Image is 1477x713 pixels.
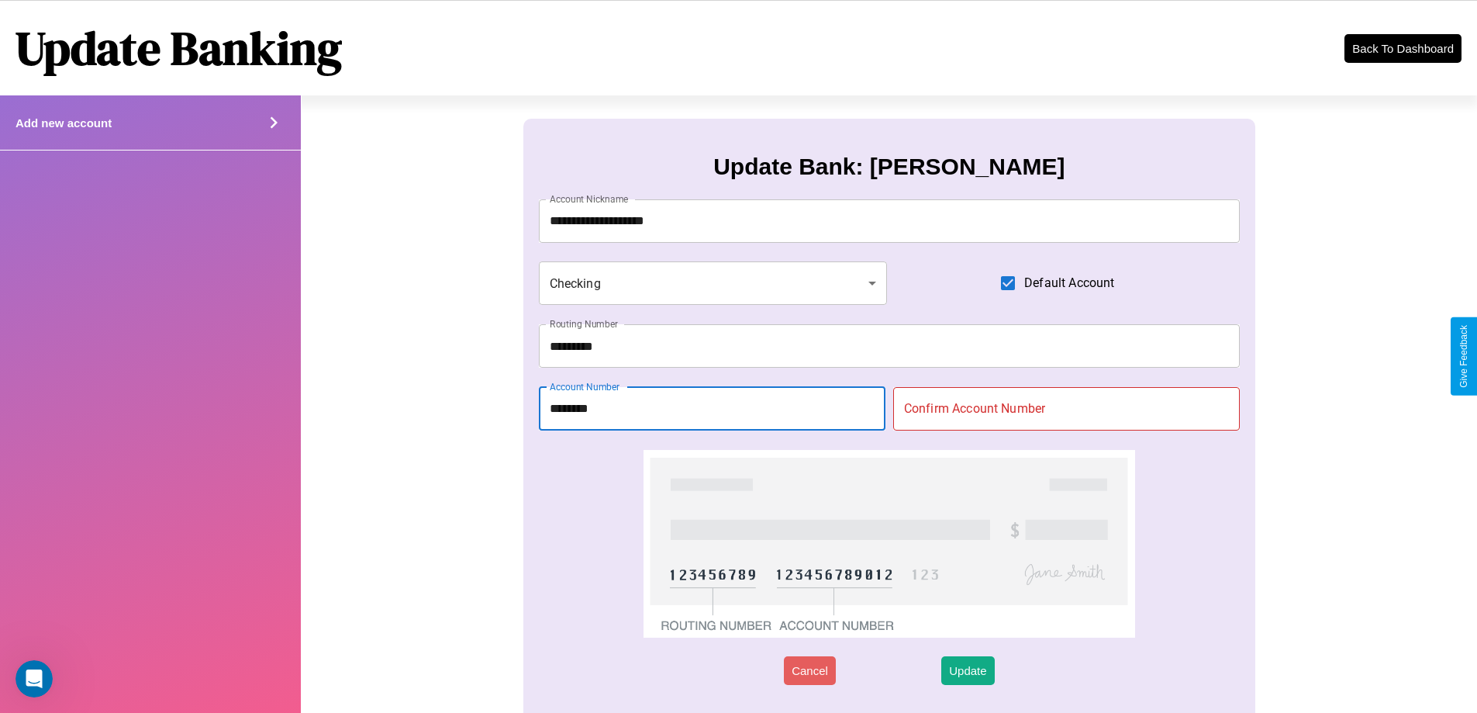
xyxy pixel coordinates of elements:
iframe: Intercom live chat [16,660,53,697]
span: Default Account [1024,274,1114,292]
button: Back To Dashboard [1344,34,1461,63]
h4: Add new account [16,116,112,130]
h1: Update Banking [16,16,342,80]
button: Update [941,656,994,685]
h3: Update Bank: [PERSON_NAME] [713,154,1065,180]
label: Account Nickname [550,192,629,206]
img: check [644,450,1134,638]
label: Account Number [550,380,619,393]
div: Give Feedback [1458,325,1469,388]
button: Cancel [784,656,836,685]
label: Routing Number [550,317,618,331]
div: Checking [539,261,888,305]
